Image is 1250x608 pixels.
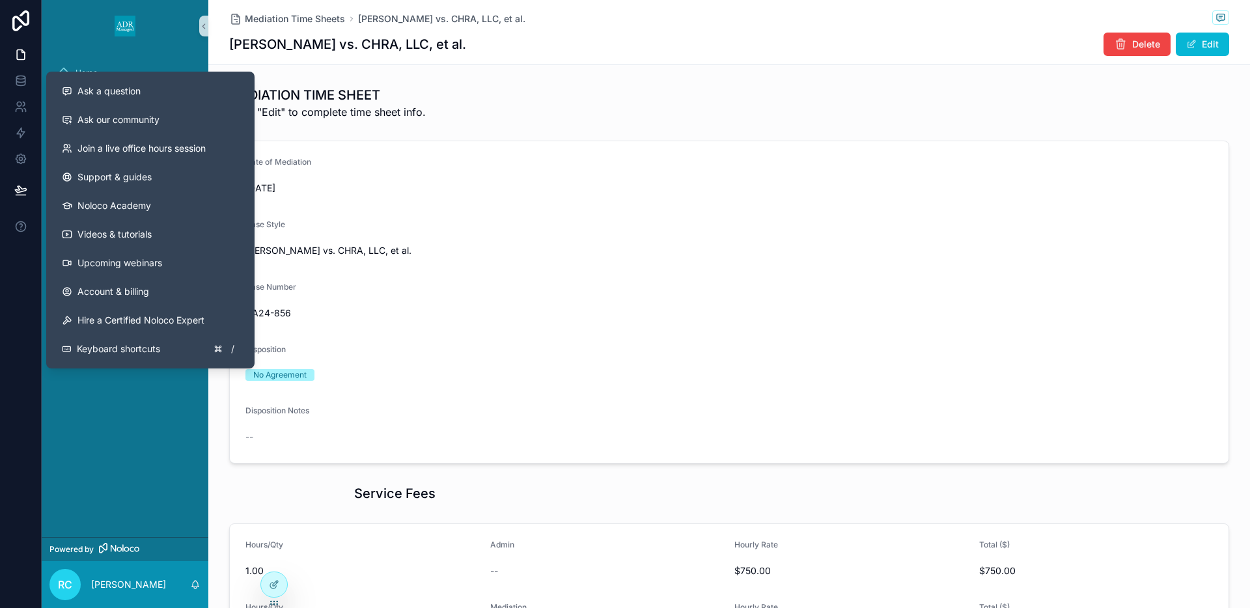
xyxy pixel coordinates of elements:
[245,157,311,167] span: Date of Mediation
[490,564,498,577] span: --
[51,220,249,249] a: Videos & tutorials
[51,77,249,105] button: Ask a question
[227,344,238,354] span: /
[490,540,514,549] span: Admin
[1132,38,1160,51] span: Delete
[734,540,778,549] span: Hourly Rate
[229,35,466,53] h1: [PERSON_NAME] vs. CHRA, LLC, et al.
[49,544,94,555] span: Powered by
[51,134,249,163] a: Join a live office hours session
[245,244,1213,257] span: [PERSON_NAME] vs. CHRA, LLC, et al.
[245,282,296,292] span: Case Number
[245,406,309,415] span: Disposition Notes
[1176,33,1229,56] button: Edit
[77,85,141,98] span: Ask a question
[245,540,283,549] span: Hours/Qty
[77,142,206,155] span: Join a live office hours session
[245,564,480,577] span: 1.00
[77,171,152,184] span: Support & guides
[58,577,72,592] span: RC
[77,314,204,327] span: Hire a Certified Noloco Expert
[91,578,166,591] p: [PERSON_NAME]
[77,285,149,298] span: Account & billing
[734,564,969,577] span: $750.00
[76,68,98,78] span: Home
[51,306,249,335] button: Hire a Certified Noloco Expert
[358,12,525,25] a: [PERSON_NAME] vs. CHRA, LLC, et al.
[245,307,1213,320] span: CA24-856
[51,335,249,363] button: Keyboard shortcuts/
[245,430,253,443] span: --
[51,191,249,220] a: Noloco Academy
[229,12,345,25] a: Mediation Time Sheets
[253,369,307,381] div: No Agreement
[115,16,135,36] img: App logo
[77,228,152,241] span: Videos & tutorials
[979,564,1214,577] span: $750.00
[245,12,345,25] span: Mediation Time Sheets
[77,342,160,355] span: Keyboard shortcuts
[51,249,249,277] a: Upcoming webinars
[49,61,201,85] a: Home
[245,344,286,354] span: Disposition
[245,182,1213,195] span: [DATE]
[1104,33,1171,56] button: Delete
[229,86,426,104] h1: MEDIATION TIME SHEET
[229,104,426,120] span: Click "Edit" to complete time sheet info.
[42,537,208,561] a: Powered by
[51,277,249,306] a: Account & billing
[77,256,162,269] span: Upcoming webinars
[77,199,151,212] span: Noloco Academy
[245,219,285,229] span: Case Style
[42,52,208,128] div: scrollable content
[77,113,160,126] span: Ask our community
[354,484,436,503] h1: Service Fees
[979,540,1010,549] span: Total ($)
[51,163,249,191] a: Support & guides
[51,105,249,134] a: Ask our community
